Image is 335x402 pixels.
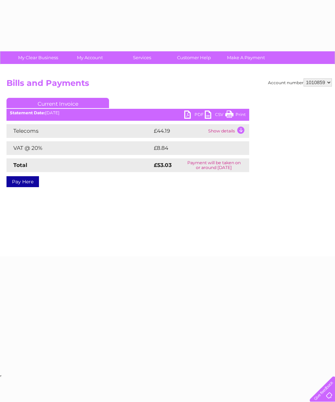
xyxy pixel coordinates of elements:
b: Statement Date: [10,110,45,115]
h2: Bills and Payments [6,78,332,91]
a: Print [225,111,246,120]
a: PDF [184,111,205,120]
a: Customer Help [166,51,222,64]
td: Show details [206,124,249,138]
strong: Total [13,162,27,168]
div: [DATE] [6,111,249,115]
td: Telecoms [6,124,152,138]
td: VAT @ 20% [6,141,152,155]
td: £8.84 [152,141,233,155]
div: Account number [268,78,332,87]
a: Pay Here [6,176,39,187]
a: My Clear Business [10,51,66,64]
a: My Account [62,51,118,64]
td: £44.19 [152,124,206,138]
td: Payment will be taken on or around [DATE] [178,158,249,172]
a: Services [114,51,170,64]
strong: £53.03 [154,162,172,168]
a: Current Invoice [6,98,109,108]
a: CSV [205,111,225,120]
a: Make A Payment [218,51,274,64]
